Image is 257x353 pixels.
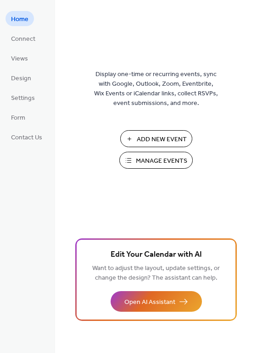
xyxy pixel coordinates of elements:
span: Connect [11,34,35,44]
span: Add New Event [137,135,187,144]
span: Design [11,74,31,83]
button: Manage Events [119,152,193,169]
span: Edit Your Calendar with AI [111,248,202,261]
span: Open AI Assistant [124,298,175,307]
button: Add New Event [120,130,192,147]
a: Home [6,11,34,26]
a: Settings [6,90,40,105]
button: Open AI Assistant [111,291,202,312]
a: Form [6,110,31,125]
span: Contact Us [11,133,42,143]
a: Views [6,50,34,66]
span: Want to adjust the layout, update settings, or change the design? The assistant can help. [92,262,220,284]
span: Settings [11,94,35,103]
a: Contact Us [6,129,48,144]
a: Design [6,70,37,85]
span: Manage Events [136,156,187,166]
span: Display one-time or recurring events, sync with Google, Outlook, Zoom, Eventbrite, Wix Events or ... [94,70,218,108]
span: Home [11,15,28,24]
a: Connect [6,31,41,46]
span: Views [11,54,28,64]
span: Form [11,113,25,123]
